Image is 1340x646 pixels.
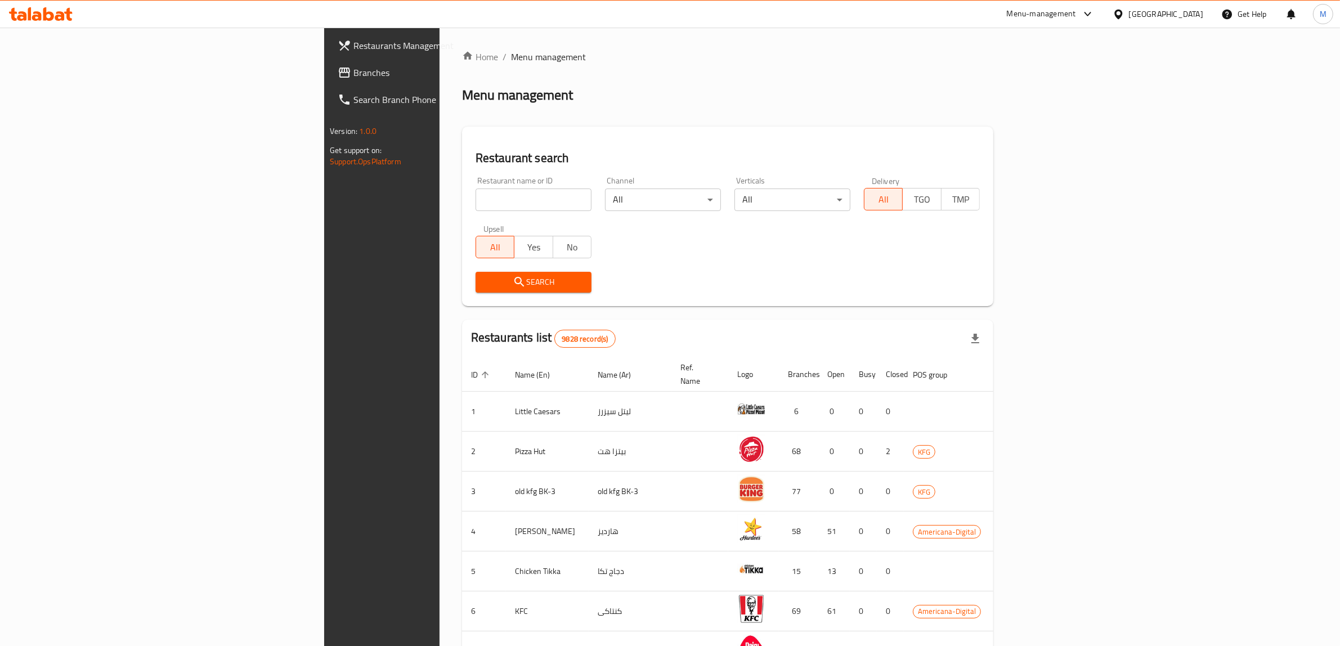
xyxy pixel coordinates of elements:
button: Search [476,272,591,293]
img: Little Caesars [737,395,765,423]
span: All [869,191,898,208]
th: Branches [779,357,818,392]
td: 69 [779,591,818,631]
th: Closed [877,357,904,392]
a: Branches [329,59,548,86]
span: Ref. Name [680,361,715,388]
span: Yes [519,239,548,255]
button: TMP [941,188,980,210]
th: Open [818,357,850,392]
div: Menu-management [1007,7,1076,21]
td: 0 [850,551,877,591]
div: [GEOGRAPHIC_DATA] [1129,8,1203,20]
span: Get support on: [330,143,382,158]
h2: Restaurant search [476,150,980,167]
label: Delivery [872,177,900,185]
td: دجاج تكا [589,551,671,591]
td: 2 [877,432,904,472]
td: 15 [779,551,818,591]
td: 0 [850,432,877,472]
span: POS group [913,368,962,382]
span: No [558,239,587,255]
span: Restaurants Management [353,39,539,52]
img: Chicken Tikka [737,555,765,583]
img: Hardee's [737,515,765,543]
span: All [481,239,510,255]
img: old kfg BK-3 [737,475,765,503]
span: Search Branch Phone [353,93,539,106]
span: Name (En) [515,368,564,382]
span: TMP [946,191,975,208]
h2: Restaurants list [471,329,616,348]
a: Search Branch Phone [329,86,548,113]
td: 61 [818,591,850,631]
td: 0 [877,551,904,591]
input: Search for restaurant name or ID.. [476,189,591,211]
td: 68 [779,432,818,472]
td: 51 [818,512,850,551]
span: Americana-Digital [913,605,980,618]
img: KFC [737,595,765,623]
span: TGO [907,191,936,208]
td: 6 [779,392,818,432]
span: Americana-Digital [913,526,980,539]
div: All [605,189,721,211]
button: All [476,236,514,258]
h2: Menu management [462,86,573,104]
td: 0 [850,591,877,631]
span: Branches [353,66,539,79]
span: KFG [913,486,935,499]
label: Upsell [483,225,504,232]
span: M [1320,8,1326,20]
div: All [734,189,850,211]
td: 0 [877,472,904,512]
span: 9828 record(s) [555,334,615,344]
td: 0 [850,472,877,512]
td: بيتزا هت [589,432,671,472]
th: Busy [850,357,877,392]
td: 0 [818,432,850,472]
span: Name (Ar) [598,368,646,382]
td: 77 [779,472,818,512]
span: KFG [913,446,935,459]
td: 58 [779,512,818,551]
td: 0 [850,512,877,551]
td: كنتاكى [589,591,671,631]
td: 0 [877,512,904,551]
a: Restaurants Management [329,32,548,59]
button: TGO [902,188,941,210]
td: 0 [877,392,904,432]
img: Pizza Hut [737,435,765,463]
a: Support.OpsPlatform [330,154,401,169]
td: old kfg BK-3 [589,472,671,512]
span: Menu management [511,50,586,64]
th: Logo [728,357,779,392]
button: All [864,188,903,210]
td: هارديز [589,512,671,551]
td: 0 [818,392,850,432]
span: Search [485,275,582,289]
span: 1.0.0 [359,124,377,138]
td: 0 [877,591,904,631]
span: Version: [330,124,357,138]
button: No [553,236,591,258]
td: 13 [818,551,850,591]
div: Export file [962,325,989,352]
nav: breadcrumb [462,50,993,64]
button: Yes [514,236,553,258]
td: ليتل سيزرز [589,392,671,432]
td: 0 [818,472,850,512]
td: 0 [850,392,877,432]
div: Total records count [554,330,615,348]
span: ID [471,368,492,382]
